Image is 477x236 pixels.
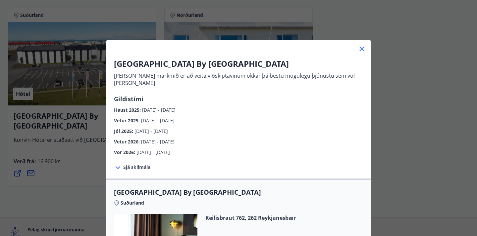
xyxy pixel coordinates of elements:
span: Vetur 2025 : [114,117,141,124]
span: Gildistími [114,95,143,103]
span: Jól 2025 : [114,128,134,134]
span: [DATE] - [DATE] [142,107,176,113]
p: [PERSON_NAME] markmið er að veita viðskiptavinum okkar þá bestu mögulegu þjónustu sem völ [PERSON... [114,72,363,87]
span: Vetur 2026 : [114,138,141,145]
span: Vor 2026 : [114,149,136,155]
span: [DATE] - [DATE] [141,138,175,145]
span: Haust 2025 : [114,107,142,113]
h3: [GEOGRAPHIC_DATA] By [GEOGRAPHIC_DATA] [114,58,363,69]
span: [DATE] - [DATE] [136,149,170,155]
span: [DATE] - [DATE] [141,117,175,124]
span: Keilisbraut 762, 262 Reykjanesbær [205,214,296,221]
span: Suðurland [121,200,144,206]
span: [DATE] - [DATE] [134,128,168,134]
span: Sjá skilmála [123,164,150,171]
span: [GEOGRAPHIC_DATA] By [GEOGRAPHIC_DATA] [114,188,363,197]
